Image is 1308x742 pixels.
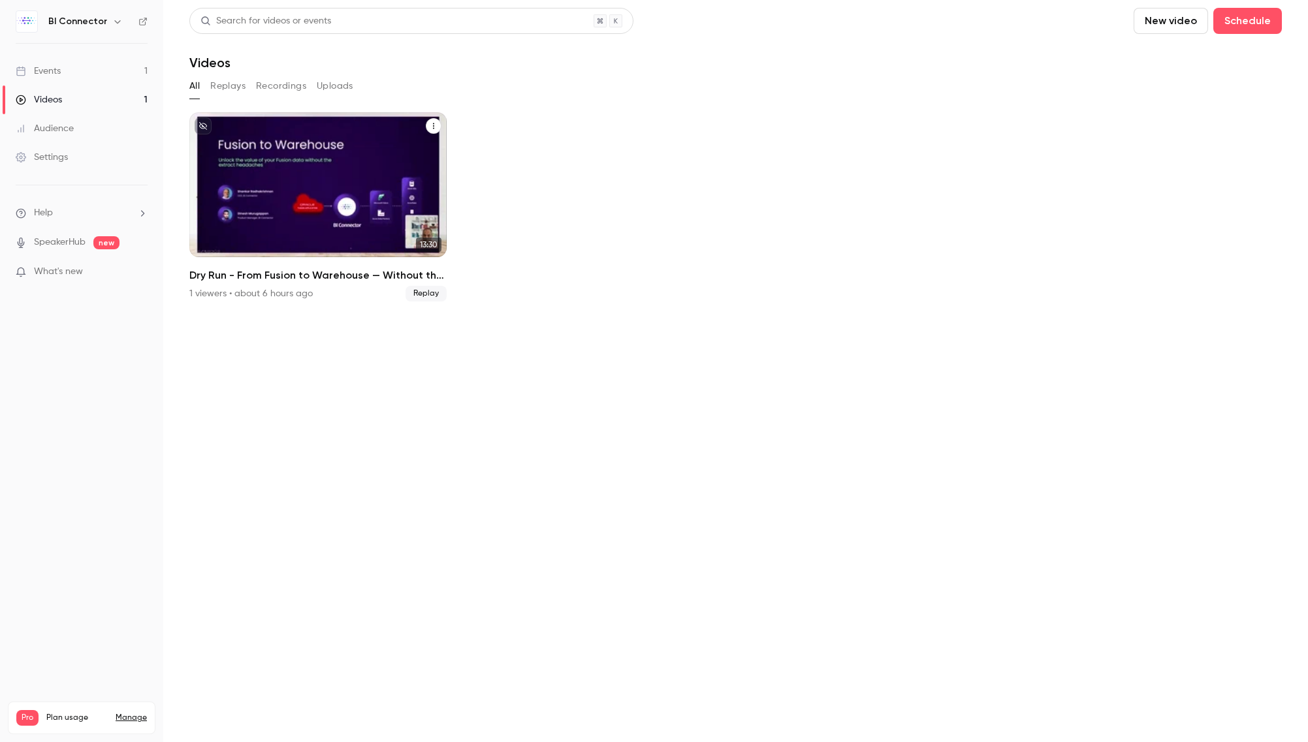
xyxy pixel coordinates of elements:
[189,55,231,70] h1: Videos
[189,287,313,300] div: 1 viewers • about 6 hours ago
[34,236,86,249] a: SpeakerHub
[48,15,107,28] h6: BI Connector
[16,65,61,78] div: Events
[46,713,108,723] span: Plan usage
[1134,8,1208,34] button: New video
[317,76,353,97] button: Uploads
[210,76,246,97] button: Replays
[189,112,1282,301] ul: Videos
[16,151,68,164] div: Settings
[16,710,39,726] span: Pro
[16,122,74,135] div: Audience
[189,268,447,283] h2: Dry Run - From Fusion to Warehouse — Without the Extracts
[16,11,37,32] img: BI Connector
[195,117,212,134] button: unpublished
[189,76,200,97] button: All
[34,206,53,220] span: Help
[200,14,331,28] div: Search for videos or events
[93,236,120,249] span: new
[16,206,148,220] li: help-dropdown-opener
[1213,8,1282,34] button: Schedule
[416,238,441,252] span: 13:30
[256,76,306,97] button: Recordings
[16,93,62,106] div: Videos
[189,112,447,301] a: 13:30Dry Run - From Fusion to Warehouse — Without the Extracts1 viewers • about 6 hours agoReplay
[189,8,1282,734] section: Videos
[34,265,83,279] span: What's new
[189,112,447,301] li: Dry Run - From Fusion to Warehouse — Without the Extracts
[406,286,447,301] span: Replay
[116,713,147,723] a: Manage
